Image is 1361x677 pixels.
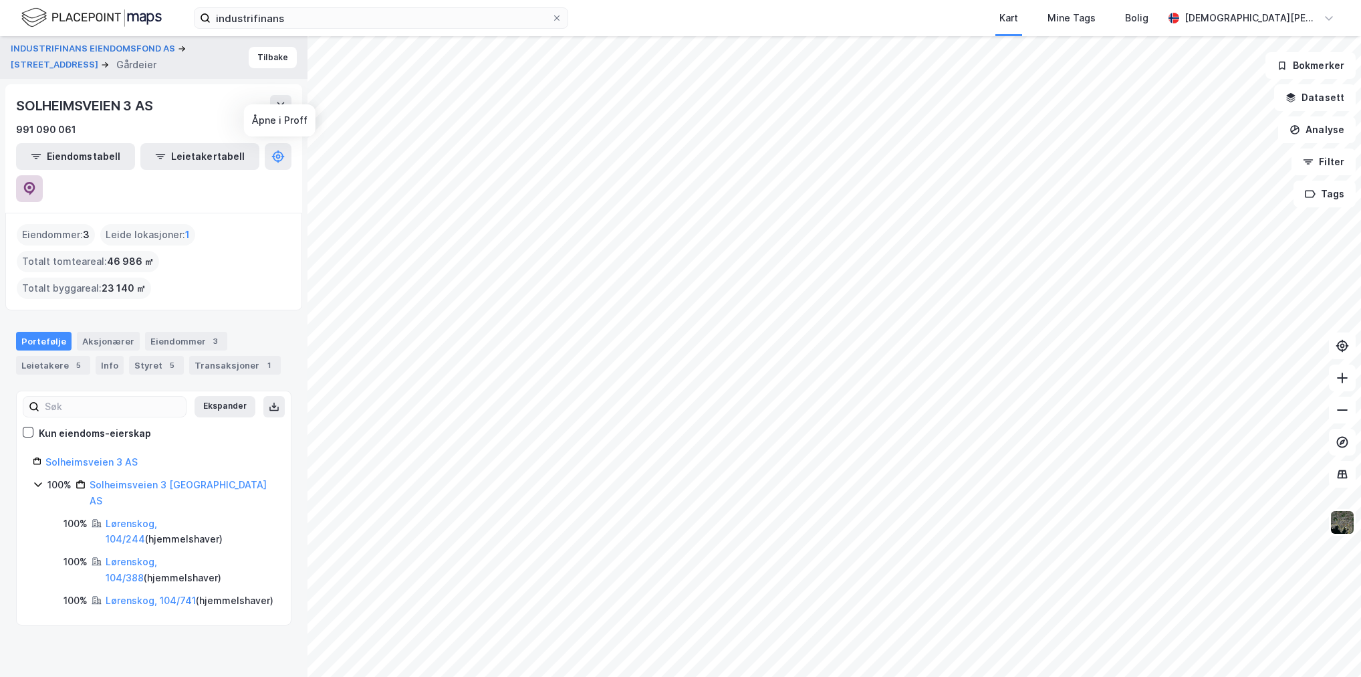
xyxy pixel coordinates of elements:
button: Tags [1293,181,1356,207]
div: [DEMOGRAPHIC_DATA][PERSON_NAME] [1185,10,1318,26]
div: Transaksjoner [189,356,281,375]
div: Eiendommer [145,332,227,351]
span: 23 140 ㎡ [102,280,146,296]
button: Datasett [1274,84,1356,111]
button: Bokmerker [1265,52,1356,79]
div: 5 [72,359,85,372]
a: Solheimsveien 3 [GEOGRAPHIC_DATA] AS [90,479,267,506]
img: logo.f888ab2527a4732fd821a326f86c7f29.svg [21,6,162,29]
button: Leietakertabell [140,143,259,170]
div: Bolig [1125,10,1148,26]
a: Lørenskog, 104/741 [106,595,196,606]
a: Lørenskog, 104/388 [106,556,157,583]
span: 1 [185,227,190,243]
div: Totalt byggareal : [17,278,151,299]
div: 5 [165,359,178,372]
div: Portefølje [16,332,72,351]
div: Eiendommer : [17,224,95,246]
div: Info [96,356,124,375]
span: 46 986 ㎡ [107,254,154,270]
button: [STREET_ADDRESS] [11,58,101,72]
a: Solheimsveien 3 AS [45,456,138,468]
div: ( hjemmelshaver ) [106,516,275,548]
button: Filter [1291,149,1356,175]
div: Styret [129,356,184,375]
img: 9k= [1330,510,1355,535]
div: 991 090 061 [16,122,76,138]
div: Aksjonærer [77,332,140,351]
div: Totalt tomteareal : [17,251,159,272]
button: Eiendomstabell [16,143,135,170]
div: 100% [64,516,88,532]
div: Leietakere [16,356,90,375]
input: Søk på adresse, matrikkel, gårdeiere, leietakere eller personer [211,8,551,28]
iframe: Chat Widget [1294,613,1361,677]
div: Kart [999,10,1018,26]
input: Søk [39,397,186,417]
a: Lørenskog, 104/244 [106,518,157,545]
div: 1 [262,359,275,372]
div: SOLHEIMSVEIEN 3 AS [16,95,155,116]
div: 100% [64,554,88,570]
div: Mine Tags [1047,10,1096,26]
button: Analyse [1278,116,1356,143]
button: Tilbake [249,47,297,68]
div: 100% [47,477,72,493]
div: ( hjemmelshaver ) [106,593,273,609]
div: 3 [209,334,222,348]
div: Gårdeier [116,57,156,73]
div: 100% [64,593,88,609]
span: 3 [83,227,90,243]
div: ( hjemmelshaver ) [106,554,275,586]
button: INDUSTRIFINANS EIENDOMSFOND AS [11,42,178,56]
button: Ekspander [195,396,255,417]
div: Leide lokasjoner : [100,224,195,246]
div: Kun eiendoms-eierskap [39,425,151,442]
